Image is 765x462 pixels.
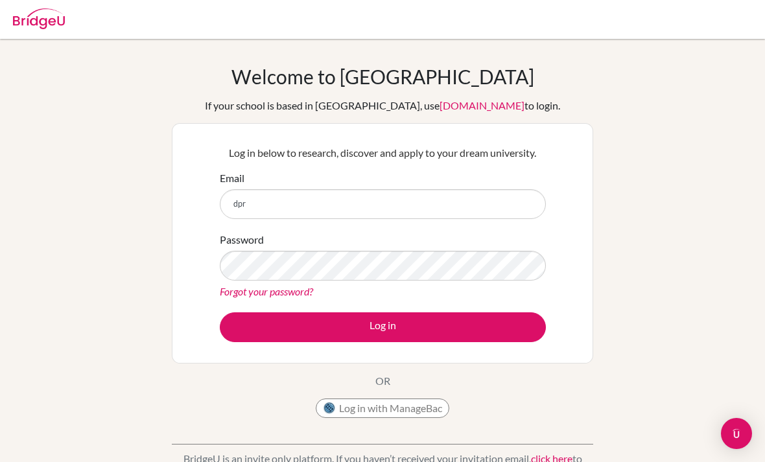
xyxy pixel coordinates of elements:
[231,65,534,88] h1: Welcome to [GEOGRAPHIC_DATA]
[440,99,524,111] a: [DOMAIN_NAME]
[375,373,390,389] p: OR
[721,418,752,449] div: Open Intercom Messenger
[220,285,313,297] a: Forgot your password?
[316,398,449,418] button: Log in with ManageBac
[13,8,65,29] img: Bridge-U
[220,145,546,161] p: Log in below to research, discover and apply to your dream university.
[220,170,244,186] label: Email
[220,312,546,342] button: Log in
[220,232,264,248] label: Password
[205,98,560,113] div: If your school is based in [GEOGRAPHIC_DATA], use to login.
